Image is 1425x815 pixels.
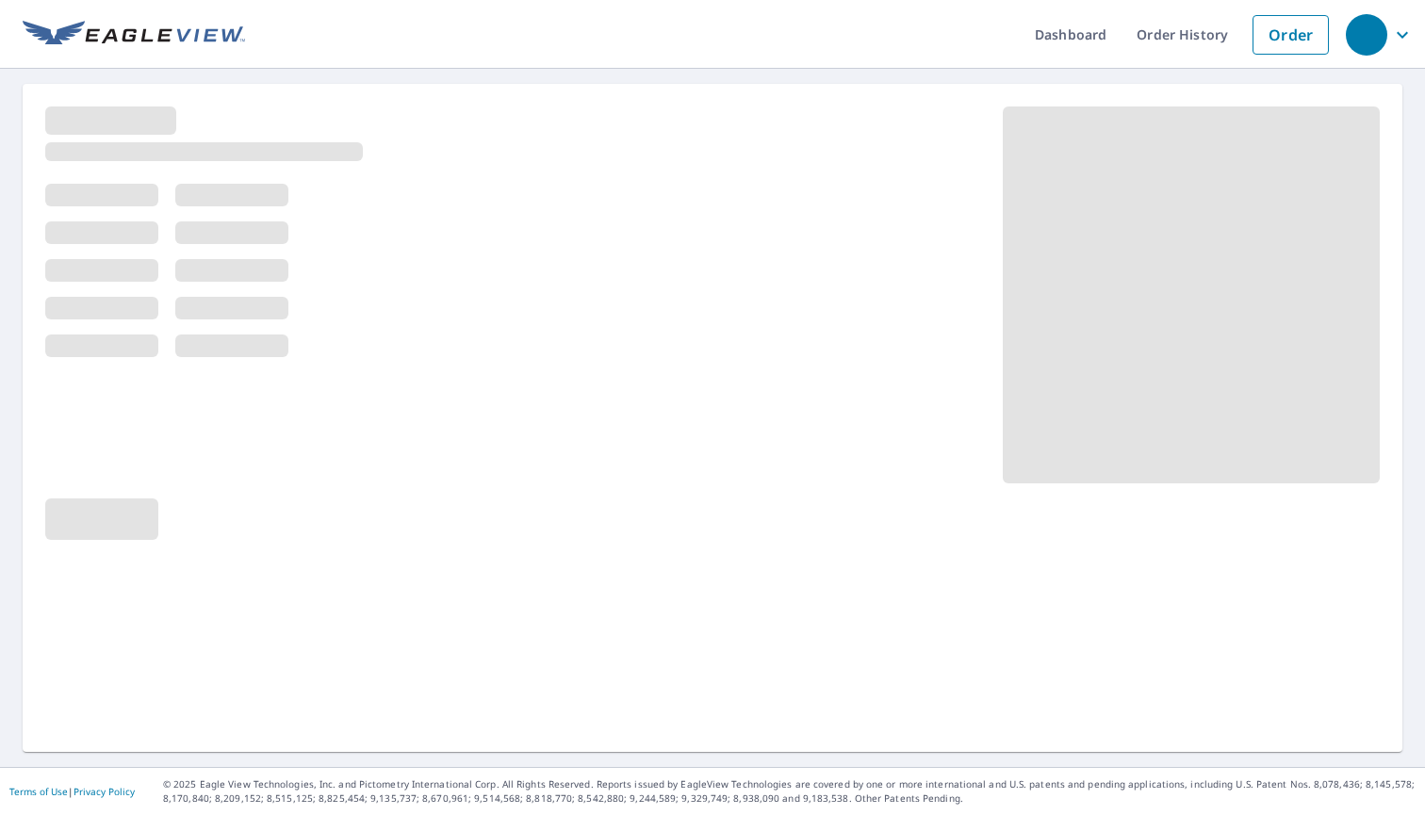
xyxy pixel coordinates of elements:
[1253,15,1329,55] a: Order
[23,21,245,49] img: EV Logo
[74,785,135,798] a: Privacy Policy
[163,777,1416,806] p: © 2025 Eagle View Technologies, Inc. and Pictometry International Corp. All Rights Reserved. Repo...
[9,785,68,798] a: Terms of Use
[9,786,135,797] p: |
